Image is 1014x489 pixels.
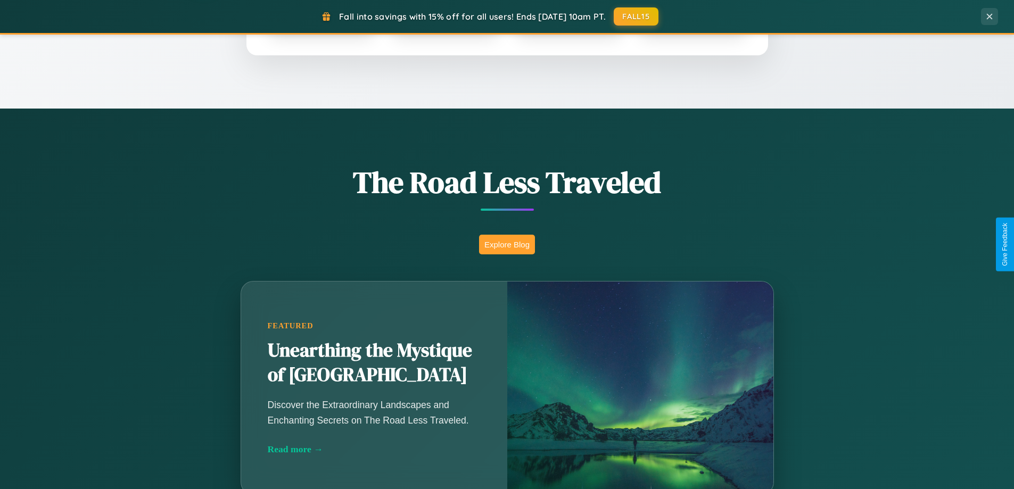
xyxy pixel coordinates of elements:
h2: Unearthing the Mystique of [GEOGRAPHIC_DATA] [268,338,481,387]
h1: The Road Less Traveled [188,162,827,203]
button: Explore Blog [479,235,535,254]
div: Give Feedback [1001,223,1009,266]
span: Fall into savings with 15% off for all users! Ends [DATE] 10am PT. [339,11,606,22]
div: Read more → [268,444,481,455]
div: Featured [268,321,481,330]
button: FALL15 [614,7,658,26]
p: Discover the Extraordinary Landscapes and Enchanting Secrets on The Road Less Traveled. [268,397,481,427]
